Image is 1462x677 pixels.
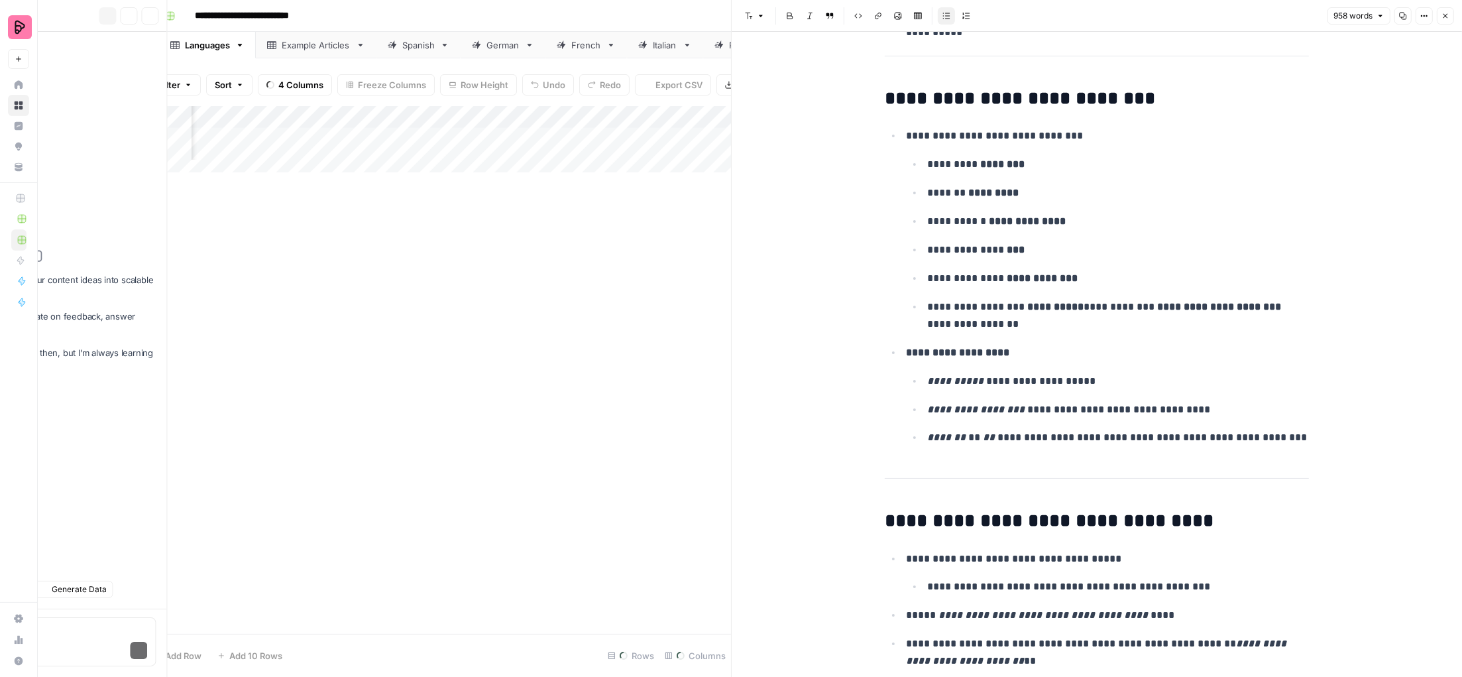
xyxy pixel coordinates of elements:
[545,32,627,58] a: French
[8,15,32,39] img: Preply Logo
[8,629,29,650] a: Usage
[440,74,517,95] button: Row Height
[8,608,29,629] a: Settings
[486,38,520,52] div: German
[522,74,574,95] button: Undo
[8,156,29,178] a: Your Data
[600,78,621,92] span: Redo
[579,74,630,95] button: Redo
[8,74,29,95] a: Home
[1333,10,1373,22] span: 958 words
[653,38,677,52] div: Italian
[461,78,508,92] span: Row Height
[8,650,29,672] button: Help + Support
[52,584,107,595] span: Generate Data
[1327,7,1390,25] button: 958 words
[8,95,29,116] a: Browse
[8,115,29,137] a: Insights
[402,38,435,52] div: Spanish
[635,74,711,95] button: Export CSV
[337,74,435,95] button: Freeze Columns
[376,32,461,58] a: Spanish
[571,38,601,52] div: French
[358,78,426,92] span: Freeze Columns
[703,32,803,58] a: Portuguese
[602,645,659,666] div: Rows
[627,32,703,58] a: Italian
[282,38,351,52] div: Example Articles
[543,78,565,92] span: Undo
[34,581,113,598] button: Generate Data
[256,32,376,58] a: Example Articles
[461,32,545,58] a: German
[8,136,29,157] a: Opportunities
[659,645,731,666] div: Columns
[8,11,29,44] button: Workspace: Preply
[655,78,703,92] span: Export CSV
